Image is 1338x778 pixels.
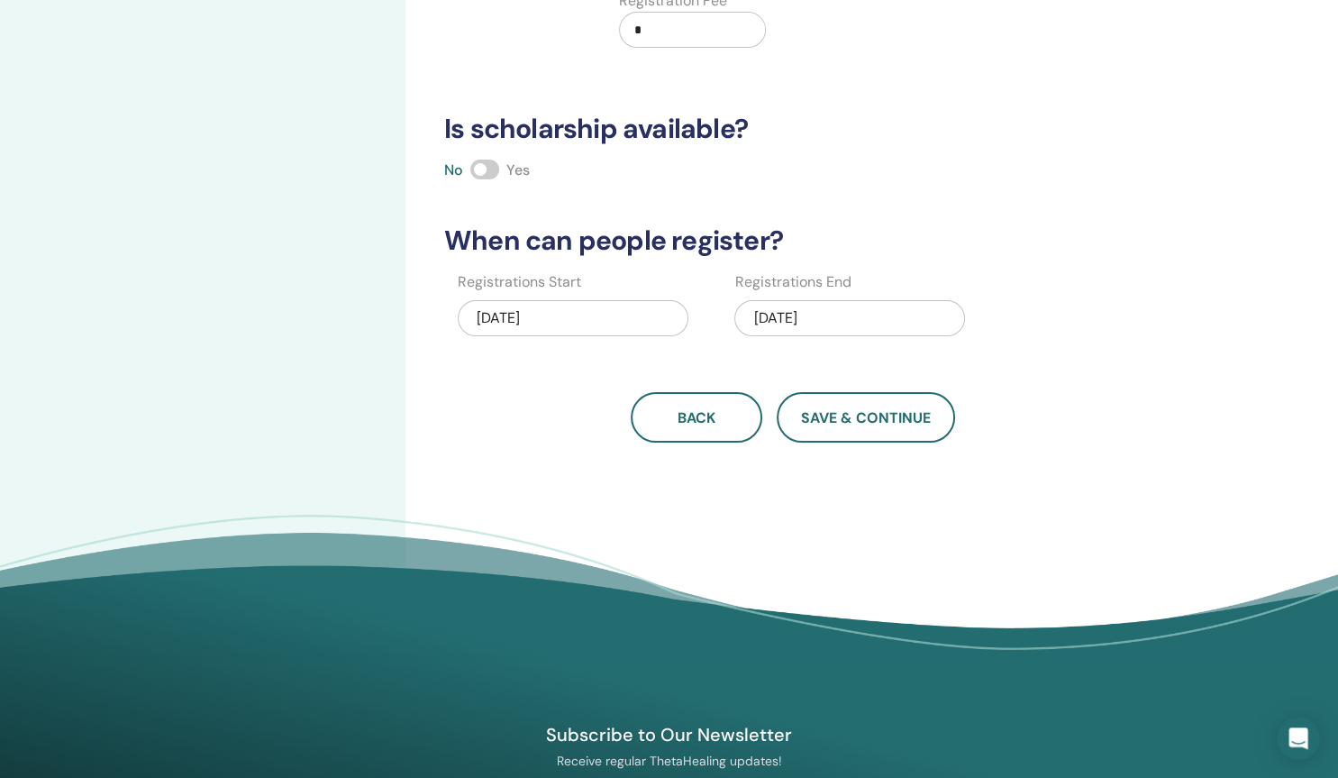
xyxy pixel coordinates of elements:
button: Back [631,392,762,443]
button: Save & Continue [777,392,955,443]
div: [DATE] [458,300,688,336]
span: Back [678,408,715,427]
h3: When can people register? [433,224,1152,257]
span: Yes [506,160,530,179]
span: Save & Continue [801,408,931,427]
div: [DATE] [734,300,965,336]
label: Registrations End [734,271,851,293]
h4: Subscribe to Our Newsletter [461,723,878,746]
div: Open Intercom Messenger [1277,717,1320,760]
p: Receive regular ThetaHealing updates! [461,753,878,769]
label: Registrations Start [458,271,581,293]
h3: Is scholarship available? [433,113,1152,145]
span: No [444,160,463,179]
